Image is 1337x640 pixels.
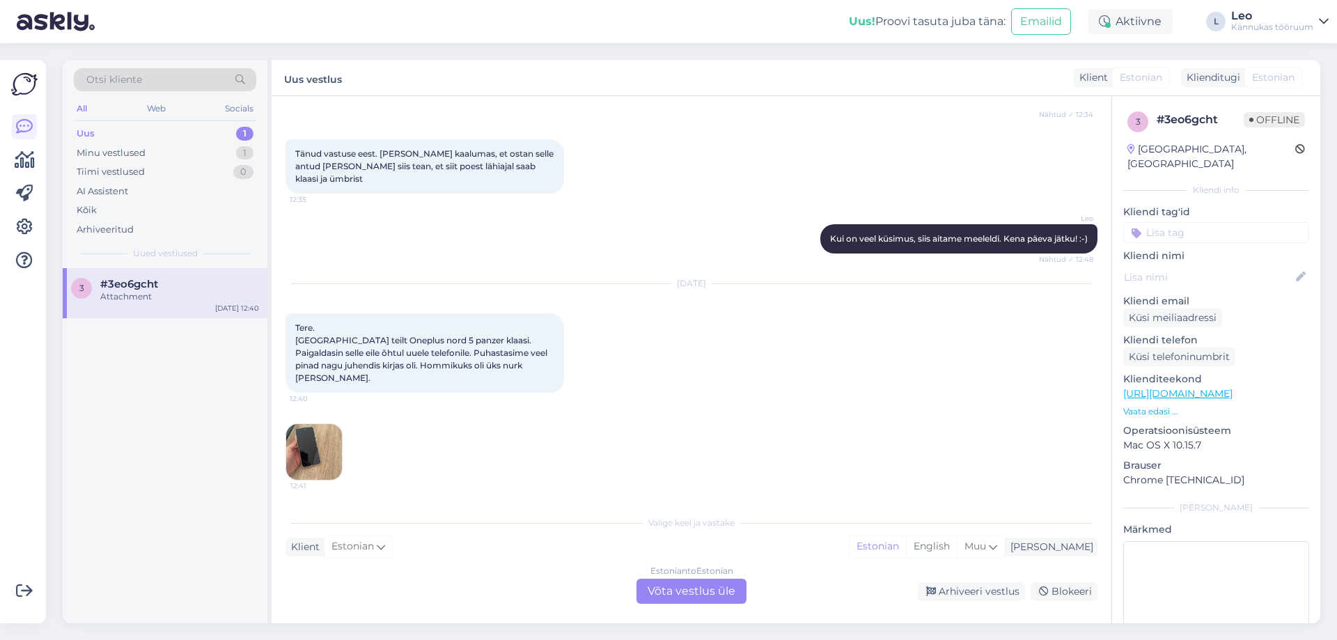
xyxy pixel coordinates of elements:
[650,565,733,577] div: Estonian to Estonian
[906,536,957,557] div: English
[222,100,256,118] div: Socials
[1120,70,1162,85] span: Estonian
[295,322,549,383] span: Tere. [GEOGRAPHIC_DATA] teilt Oneplus nord 5 panzer klaasi. Paigaldasin selle eile õhtul uuele te...
[215,303,259,313] div: [DATE] 12:40
[86,72,142,87] span: Otsi kliente
[1123,458,1309,473] p: Brauser
[100,278,158,290] span: #3eo6gcht
[1124,270,1293,285] input: Lisa nimi
[100,290,259,303] div: Attachment
[144,100,169,118] div: Web
[1136,116,1141,127] span: 3
[1039,109,1093,120] span: Nähtud ✓ 12:34
[1123,222,1309,243] input: Lisa tag
[918,582,1025,601] div: Arhiveeri vestlus
[74,100,90,118] div: All
[1123,522,1309,537] p: Märkmed
[1127,142,1295,171] div: [GEOGRAPHIC_DATA], [GEOGRAPHIC_DATA]
[830,233,1088,244] span: Kui on veel küsimus, siis aitame meeleldi. Kena päeva jätku! :-)
[1005,540,1093,554] div: [PERSON_NAME]
[1123,501,1309,514] div: [PERSON_NAME]
[1157,111,1244,128] div: # 3eo6gcht
[1123,309,1222,327] div: Küsi meiliaadressi
[1206,12,1226,31] div: L
[286,540,320,554] div: Klient
[236,127,253,141] div: 1
[1088,9,1173,34] div: Aktiivne
[79,283,84,293] span: 3
[1123,423,1309,438] p: Operatsioonisüsteem
[1074,70,1108,85] div: Klient
[1123,294,1309,309] p: Kliendi email
[233,165,253,179] div: 0
[1181,70,1240,85] div: Klienditugi
[1231,10,1329,33] a: LeoKännukas tööruum
[1231,10,1313,22] div: Leo
[286,277,1097,290] div: [DATE]
[290,393,342,404] span: 12:40
[1123,405,1309,418] p: Vaata edasi ...
[1123,249,1309,263] p: Kliendi nimi
[636,579,746,604] div: Võta vestlus üle
[77,127,95,141] div: Uus
[1123,372,1309,387] p: Klienditeekond
[290,481,343,491] span: 12:41
[236,146,253,160] div: 1
[1123,205,1309,219] p: Kliendi tag'id
[77,203,97,217] div: Kõik
[1123,473,1309,487] p: Chrome [TECHNICAL_ID]
[1123,184,1309,196] div: Kliendi info
[850,536,906,557] div: Estonian
[1123,438,1309,453] p: Mac OS X 10.15.7
[77,146,146,160] div: Minu vestlused
[77,185,128,198] div: AI Assistent
[1244,112,1305,127] span: Offline
[133,247,198,260] span: Uued vestlused
[286,517,1097,529] div: Valige keel ja vastake
[849,15,875,28] b: Uus!
[1123,333,1309,348] p: Kliendi telefon
[284,68,342,87] label: Uus vestlus
[331,539,374,554] span: Estonian
[1252,70,1295,85] span: Estonian
[1123,348,1235,366] div: Küsi telefoninumbrit
[1041,213,1093,224] span: Leo
[964,540,986,552] span: Muu
[286,424,342,480] img: Attachment
[1011,8,1071,35] button: Emailid
[295,148,556,184] span: Tänud vastuse eest. [PERSON_NAME] kaalumas, et ostan selle antud [PERSON_NAME] siis tean, et siit...
[77,165,145,179] div: Tiimi vestlused
[77,223,134,237] div: Arhiveeritud
[290,194,342,205] span: 12:35
[1031,582,1097,601] div: Blokeeri
[11,71,38,97] img: Askly Logo
[849,13,1006,30] div: Proovi tasuta juba täna:
[1231,22,1313,33] div: Kännukas tööruum
[1123,387,1233,400] a: [URL][DOMAIN_NAME]
[1039,254,1093,265] span: Nähtud ✓ 12:48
